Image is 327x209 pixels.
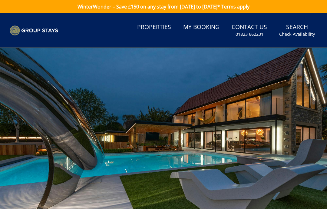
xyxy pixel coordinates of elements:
[229,21,269,40] a: Contact Us01823 662231
[10,25,58,36] img: Group Stays
[181,21,222,34] a: My Booking
[135,21,173,34] a: Properties
[236,31,263,37] small: 01823 662231
[277,21,317,40] a: SearchCheck Availability
[279,31,315,37] small: Check Availability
